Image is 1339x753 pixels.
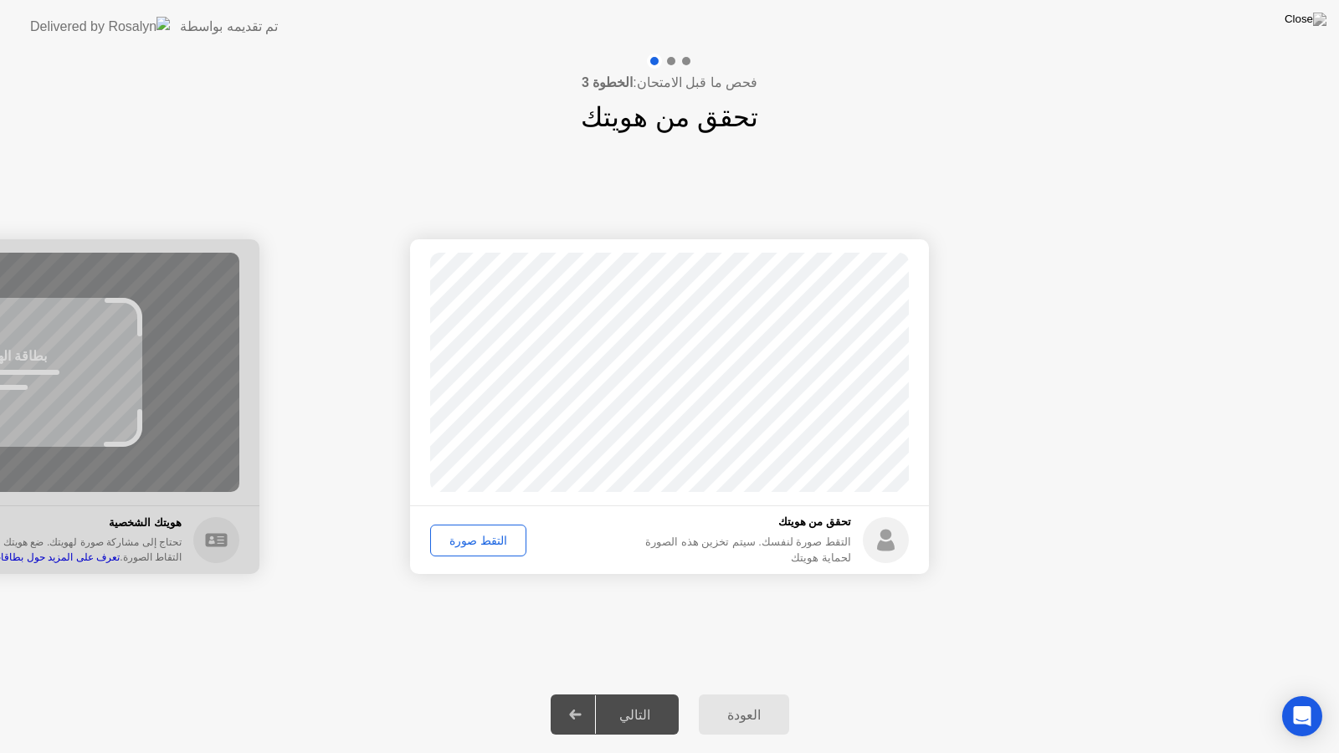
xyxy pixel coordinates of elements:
[628,514,851,530] h5: تحقق من هويتك
[180,17,278,37] div: تم تقديمه بواسطة
[596,707,674,723] div: التالي
[30,17,170,36] img: Delivered by Rosalyn
[582,75,633,90] b: الخطوة 3
[1282,696,1322,736] div: Open Intercom Messenger
[704,707,784,723] div: العودة
[1285,13,1326,26] img: Close
[699,694,789,735] button: العودة
[551,694,679,735] button: التالي
[581,97,758,137] h1: تحقق من هويتك
[430,525,526,556] button: التقط صورة
[628,534,851,566] div: التقط صورة لنفسك. سيتم تخزين هذه الصورة لحماية هويتك
[436,534,521,547] div: التقط صورة
[582,73,757,93] h4: فحص ما قبل الامتحان:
